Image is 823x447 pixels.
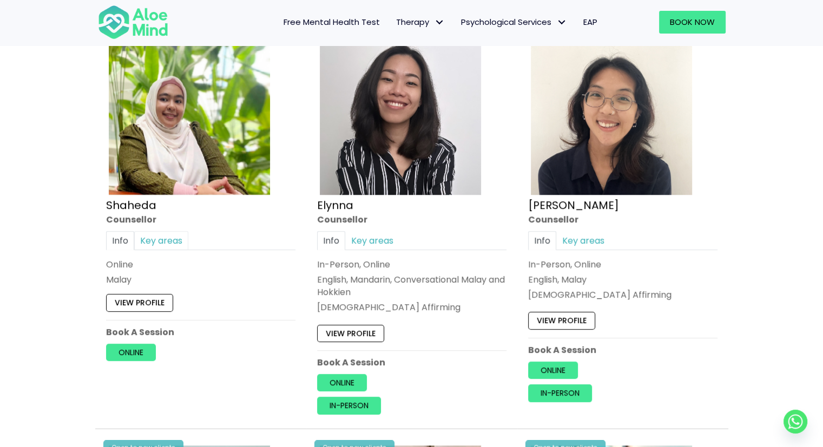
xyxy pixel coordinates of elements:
span: Therapy [396,16,445,28]
a: In-person [528,385,592,402]
img: Elynna Counsellor [320,34,481,195]
a: Online [317,374,367,391]
p: Book A Session [106,326,295,338]
div: Counsellor [106,213,295,226]
img: Emelyne Counsellor [531,34,692,195]
div: In-Person, Online [528,258,717,271]
span: Free Mental Health Test [284,16,380,28]
div: Counsellor [317,213,506,226]
a: EAP [575,11,605,34]
span: Psychological Services [461,16,567,28]
a: Info [106,231,134,250]
a: Key areas [345,231,399,250]
span: EAP [583,16,597,28]
span: Psychological Services: submenu [554,15,570,30]
a: TherapyTherapy: submenu [388,11,453,34]
a: Online [528,361,578,379]
span: Therapy: submenu [432,15,447,30]
a: Book Now [659,11,726,34]
a: Info [528,231,556,250]
p: Malay [106,273,295,286]
a: In-person [317,397,381,415]
div: [DEMOGRAPHIC_DATA] Affirming [317,301,506,314]
div: In-Person, Online [317,258,506,271]
nav: Menu [182,11,605,34]
a: Shaheda [106,198,156,213]
img: Shaheda Counsellor [109,34,270,195]
a: Info [317,231,345,250]
a: Whatsapp [784,410,807,433]
img: Aloe mind Logo [98,4,168,40]
a: Elynna [317,198,353,213]
a: View profile [106,294,173,312]
a: [PERSON_NAME] [528,198,619,213]
p: English, Malay [528,273,717,286]
div: Counsellor [528,213,717,226]
p: Book A Session [317,356,506,369]
span: Book Now [670,16,715,28]
a: View profile [317,325,384,342]
p: English, Mandarin, Conversational Malay and Hokkien [317,273,506,298]
a: Key areas [134,231,188,250]
a: Key areas [556,231,610,250]
a: View profile [528,312,595,330]
a: Psychological ServicesPsychological Services: submenu [453,11,575,34]
a: Online [106,344,156,361]
div: [DEMOGRAPHIC_DATA] Affirming [528,289,717,301]
p: Book A Session [528,344,717,356]
a: Free Mental Health Test [275,11,388,34]
div: Online [106,258,295,271]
